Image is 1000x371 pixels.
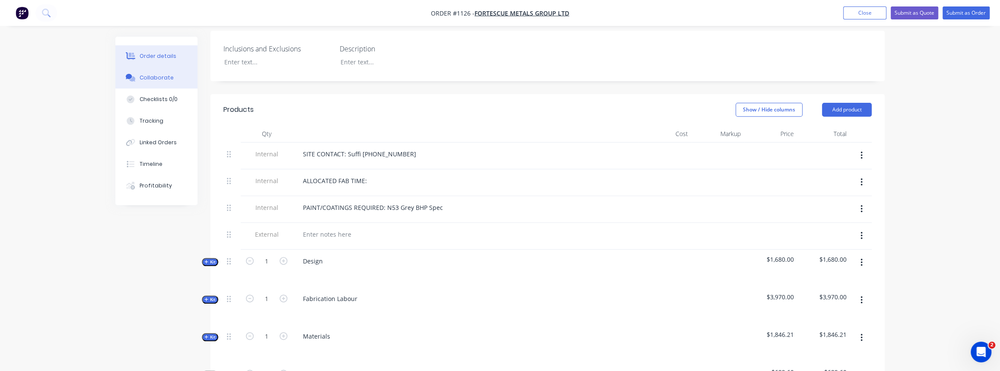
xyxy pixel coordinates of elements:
span: $1,846.21 [801,330,847,339]
button: Add product [822,103,872,117]
div: Cost [638,125,691,143]
span: $3,970.00 [748,292,794,301]
div: Qty [241,125,293,143]
span: $1,680.00 [748,255,794,264]
div: PAINT/COATINGS REQUIRED: N53 Grey BHP Spec [296,201,450,214]
div: Linked Orders [140,139,177,146]
span: Order #1126 - [431,9,475,17]
span: Kit [204,296,216,303]
button: Close [843,6,886,19]
div: Products [223,105,254,115]
a: FORTESCUE METALS GROUP LTD [475,9,569,17]
div: Price [744,125,797,143]
div: Checklists 0/0 [140,95,178,103]
span: $3,970.00 [801,292,847,301]
button: Submit as Order [943,6,990,19]
button: Tracking [115,110,197,132]
div: Markup [691,125,745,143]
button: Submit as Quote [891,6,938,19]
button: Profitability [115,175,197,197]
span: $1,846.21 [748,330,794,339]
img: Factory [16,6,29,19]
iframe: Intercom live chat [971,342,991,362]
span: Internal [244,203,289,212]
span: Internal [244,176,289,185]
div: Timeline [140,160,162,168]
button: Kit [202,333,218,341]
div: Design [296,255,330,267]
span: 2 [988,342,995,349]
label: Description [340,44,448,54]
span: Internal [244,149,289,159]
span: Kit [204,259,216,265]
div: Tracking [140,117,163,125]
span: Kit [204,334,216,340]
button: Kit [202,295,218,304]
div: Collaborate [140,74,174,82]
div: Profitability [140,182,172,190]
div: Order details [140,52,176,60]
button: Checklists 0/0 [115,89,197,110]
div: ALLOCATED FAB TIME: [296,174,374,187]
button: Linked Orders [115,132,197,153]
button: Kit [202,258,218,266]
div: Fabrication Labour [296,292,364,305]
div: Materials [296,330,337,342]
label: Inclusions and Exclusions [223,44,331,54]
div: SITE CONTACT: Suffi [PHONE_NUMBER] [296,148,423,160]
button: Order details [115,45,197,67]
button: Show / Hide columns [736,103,803,117]
div: Total [797,125,850,143]
span: $1,680.00 [801,255,847,264]
span: External [244,230,289,239]
button: Timeline [115,153,197,175]
button: Collaborate [115,67,197,89]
